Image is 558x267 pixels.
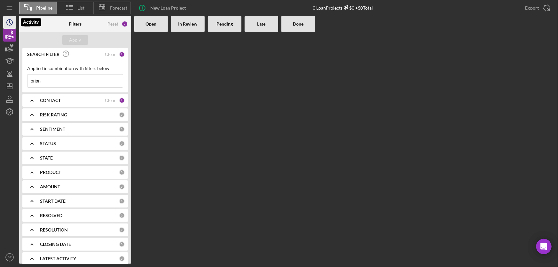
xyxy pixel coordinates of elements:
[119,126,125,132] div: 0
[119,241,125,247] div: 0
[40,127,65,132] b: SENTIMENT
[78,5,85,11] span: List
[119,256,125,262] div: 0
[40,141,56,146] b: STATUS
[257,21,266,27] b: Late
[40,256,76,261] b: LATEST ACTIVITY
[293,21,303,27] b: Done
[119,141,125,146] div: 0
[36,5,52,11] span: Pipeline
[119,98,125,103] div: 1
[40,227,68,232] b: RESOLUTION
[119,155,125,161] div: 0
[40,199,66,204] b: START DATE
[105,52,116,57] div: Clear
[313,5,373,11] div: 0 Loan Projects • $0 Total
[40,112,67,117] b: RISK RATING
[40,170,61,175] b: PRODUCT
[62,35,88,45] button: Apply
[8,256,12,259] text: BT
[40,155,53,161] b: STATE
[122,21,128,27] div: 2
[40,213,62,218] b: RESOLVED
[110,5,127,11] span: Forecast
[69,35,81,45] div: Apply
[178,21,198,27] b: In Review
[525,2,539,14] div: Export
[40,184,60,189] b: AMOUNT
[3,251,16,264] button: BT
[27,66,123,71] div: Applied in combination with filters below
[150,2,186,14] div: New Loan Project
[134,2,192,14] button: New Loan Project
[40,98,61,103] b: CONTACT
[105,98,116,103] div: Clear
[536,239,552,254] div: Open Intercom Messenger
[69,21,82,27] b: Filters
[107,21,118,27] div: Reset
[119,198,125,204] div: 0
[119,51,125,57] div: 1
[119,213,125,218] div: 0
[146,21,157,27] b: Open
[119,169,125,175] div: 0
[216,21,233,27] b: Pending
[343,5,355,11] div: $0
[519,2,555,14] button: Export
[119,112,125,118] div: 0
[27,52,59,57] b: SEARCH FILTER
[40,242,71,247] b: CLOSING DATE
[119,184,125,190] div: 0
[119,227,125,233] div: 0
